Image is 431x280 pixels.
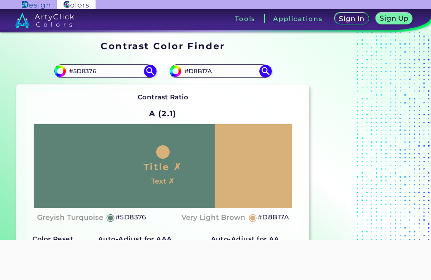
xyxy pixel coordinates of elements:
h5: #D8B17A [258,212,289,223]
img: icon search [259,65,272,77]
strong: Contrast Ratio [138,93,189,101]
h5: ◉ [248,212,258,222]
img: logo_artyclick_colors_white.svg [15,13,74,28]
input: type color 2.. [181,65,260,77]
input: type color 1.. [66,65,144,77]
img: ArtyClick Design logo [22,1,50,9]
h2: A (2.1) [145,104,180,123]
h1: Title ✗ [144,160,182,173]
strong: Auto-Adjust for AA [211,235,279,243]
strong: Auto-Adjust for AAA [98,235,172,243]
h4: Greyish Turquoise [37,211,103,224]
h5: ◉ [106,212,115,222]
h1: Contrast Color Finder [101,40,225,52]
a: Sign Up [376,13,413,24]
a: Sign In [335,13,369,24]
h4: Very Light Brown [181,211,245,224]
h3: Applications [273,16,322,22]
iframe: Advertisement [62,240,369,278]
h5: Sign In [339,15,364,22]
strong: Color Reset [32,235,73,243]
img: icon search [144,65,157,77]
h5: Sign Up [380,15,408,21]
h5: #5D8376 [115,212,146,223]
h3: Tools [235,16,255,22]
h4: Text ✗ [151,175,174,187]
